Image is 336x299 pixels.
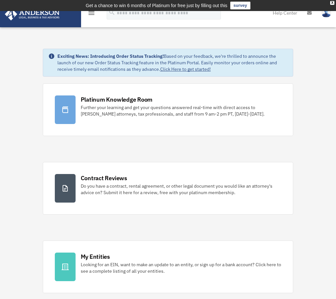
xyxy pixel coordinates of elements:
a: Click Here to get started! [160,66,211,72]
i: search [108,9,115,16]
a: My Entities Looking for an EIN, want to make an update to an entity, or sign up for a bank accoun... [43,241,294,293]
strong: Exciting News: Introducing Order Status Tracking! [57,53,164,59]
div: close [330,1,334,5]
a: Contract Reviews Do you have a contract, rental agreement, or other legal document you would like... [43,162,294,215]
div: Further your learning and get your questions answered real-time with direct access to [PERSON_NAM... [81,104,282,117]
div: Platinum Knowledge Room [81,95,153,104]
a: Platinum Knowledge Room Further your learning and get your questions answered real-time with dire... [43,83,294,136]
i: menu [88,9,95,17]
a: survey [230,2,250,9]
div: Get a chance to win 6 months of Platinum for free just by filling out this [86,2,227,9]
div: Contract Reviews [81,174,127,182]
div: My Entities [81,253,110,261]
a: menu [88,11,95,17]
div: Looking for an EIN, want to make an update to an entity, or sign up for a bank account? Click her... [81,261,282,274]
img: Anderson Advisors Platinum Portal [3,8,62,20]
div: Based on your feedback, we're thrilled to announce the launch of our new Order Status Tracking fe... [57,53,288,72]
div: Do you have a contract, rental agreement, or other legal document you would like an attorney's ad... [81,183,282,196]
img: User Pic [321,8,331,18]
